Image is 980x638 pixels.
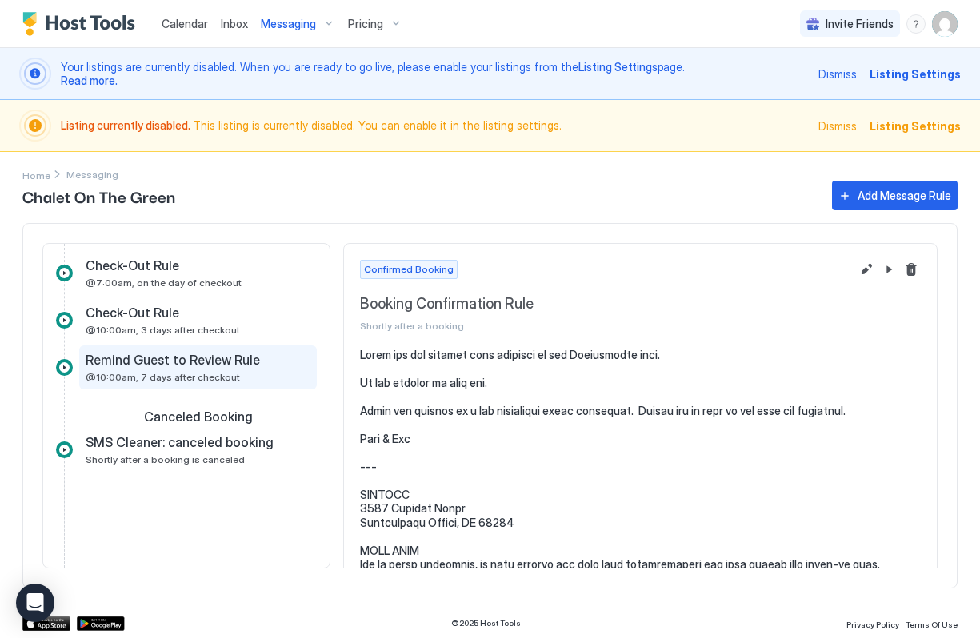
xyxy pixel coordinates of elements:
[932,11,958,37] div: User profile
[870,66,961,82] div: Listing Settings
[86,305,179,321] span: Check-Out Rule
[144,409,253,425] span: Canceled Booking
[221,15,248,32] a: Inbox
[66,169,118,181] span: Breadcrumb
[16,584,54,622] div: Open Intercom Messenger
[221,17,248,30] span: Inbox
[870,118,961,134] div: Listing Settings
[86,277,242,289] span: @7:00am, on the day of checkout
[22,166,50,183] a: Home
[61,74,118,87] a: Read more.
[22,12,142,36] a: Host Tools Logo
[832,181,958,210] button: Add Message Rule
[846,615,899,632] a: Privacy Policy
[22,184,816,208] span: Chalet On The Green
[22,616,70,631] a: App Store
[858,187,951,204] div: Add Message Rule
[902,260,921,279] button: Delete message rule
[818,118,857,134] div: Dismiss
[86,324,240,336] span: @10:00am, 3 days after checkout
[61,60,809,88] span: Your listings are currently disabled. When you are ready to go live, please enable your listings ...
[162,17,208,30] span: Calendar
[61,118,193,132] span: Listing currently disabled.
[879,260,898,279] button: Pause Message Rule
[906,14,926,34] div: menu
[162,15,208,32] a: Calendar
[86,453,245,465] span: Shortly after a booking is canceled
[360,295,850,313] span: Booking Confirmation Rule
[77,616,125,631] a: Google Play Store
[826,17,894,31] span: Invite Friends
[61,118,809,133] span: This listing is currently disabled. You can enable it in the listing settings.
[857,260,876,279] button: Edit message rule
[86,371,240,383] span: @10:00am, 7 days after checkout
[261,17,316,31] span: Messaging
[451,618,521,628] span: © 2025 Host Tools
[906,620,958,629] span: Terms Of Use
[86,352,260,368] span: Remind Guest to Review Rule
[22,169,50,181] span: Home
[818,66,857,82] div: Dismiss
[846,620,899,629] span: Privacy Policy
[22,166,50,183] div: Breadcrumb
[578,60,658,74] a: Listing Settings
[364,262,454,277] span: Confirmed Booking
[86,257,179,273] span: Check-Out Rule
[348,17,383,31] span: Pricing
[360,320,850,332] span: Shortly after a booking
[906,615,958,632] a: Terms Of Use
[86,434,274,450] span: SMS Cleaner: canceled booking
